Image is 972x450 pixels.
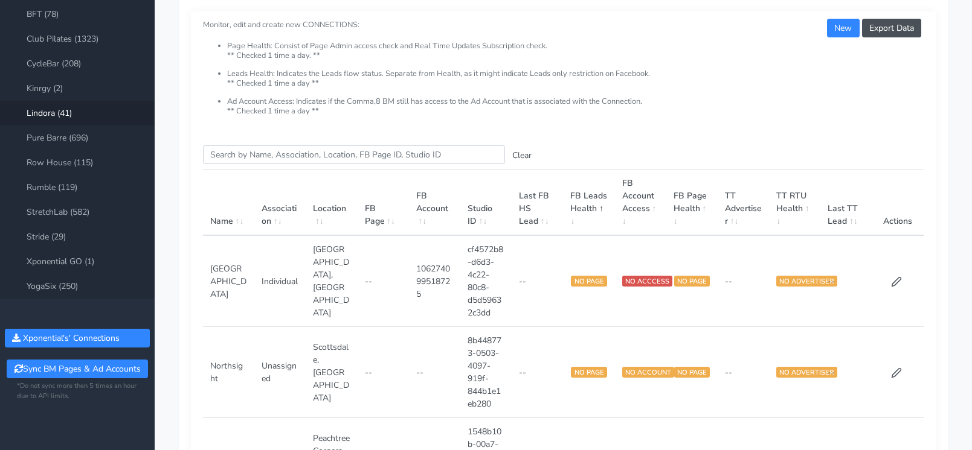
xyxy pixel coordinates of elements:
th: FB Page Health [666,170,718,236]
td: Unassigned [254,327,306,418]
th: FB Account Access [615,170,666,236]
li: Page Health: Consist of Page Admin access check and Real Time Updates Subscription check. ** Chec... [227,42,924,69]
th: Location [306,170,357,236]
button: Export Data [862,19,921,37]
td: -- [512,327,563,418]
span: NO PAGE [674,367,710,378]
td: -- [358,235,409,327]
span: NO PAGE [674,276,710,287]
td: -- [409,327,460,418]
span: NO ADVERTISER [776,276,837,287]
th: Name [203,170,254,236]
th: FB Leads Health [563,170,614,236]
td: cf4572b8-d6d3-4c22-80c8-d5d59632c3dd [460,235,512,327]
th: Last TT Lead [820,170,872,236]
td: Scottsdale,[GEOGRAPHIC_DATA] [306,327,357,418]
td: 8b448773-0503-4097-919f-844b1e1eb280 [460,327,512,418]
button: Xponential's' Connections [5,329,150,347]
li: Ad Account Access: Indicates if the Comma,8 BM still has access to the Ad Account that is associa... [227,97,924,116]
input: enter text you want to search [203,145,505,164]
th: FB Page [358,170,409,236]
td: -- [512,235,563,327]
th: TT Advertiser [718,170,769,236]
span: NO ACCCESS [622,276,672,287]
td: -- [820,327,872,418]
li: Leads Health: Indicates the Leads flow status. Separate from Health, as it might indicate Leads o... [227,69,924,97]
td: -- [358,327,409,418]
th: Last FB HS Lead [512,170,563,236]
small: *Do not sync more then 5 times an hour due to API limits. [17,381,138,402]
td: Individual [254,235,306,327]
button: New [827,19,859,37]
td: -- [820,235,872,327]
span: NO ADVERTISER [776,367,837,378]
th: TT RTU Health [769,170,820,236]
span: NO ACCOUNT [622,367,674,378]
th: Actions [872,170,924,236]
th: Association [254,170,306,236]
button: Clear [505,146,539,165]
td: -- [718,327,769,418]
span: NO PAGE [571,367,607,378]
th: FB Account [409,170,460,236]
small: Monitor, edit and create new CONNECTIONS: [203,10,924,116]
button: Sync BM Pages & Ad Accounts [7,360,147,378]
td: -- [718,235,769,327]
td: [GEOGRAPHIC_DATA],[GEOGRAPHIC_DATA] [306,235,357,327]
td: Northsight [203,327,254,418]
span: NO PAGE [571,276,607,287]
td: [GEOGRAPHIC_DATA] [203,235,254,327]
th: Studio ID [460,170,512,236]
td: 106274099518725 [409,235,460,327]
